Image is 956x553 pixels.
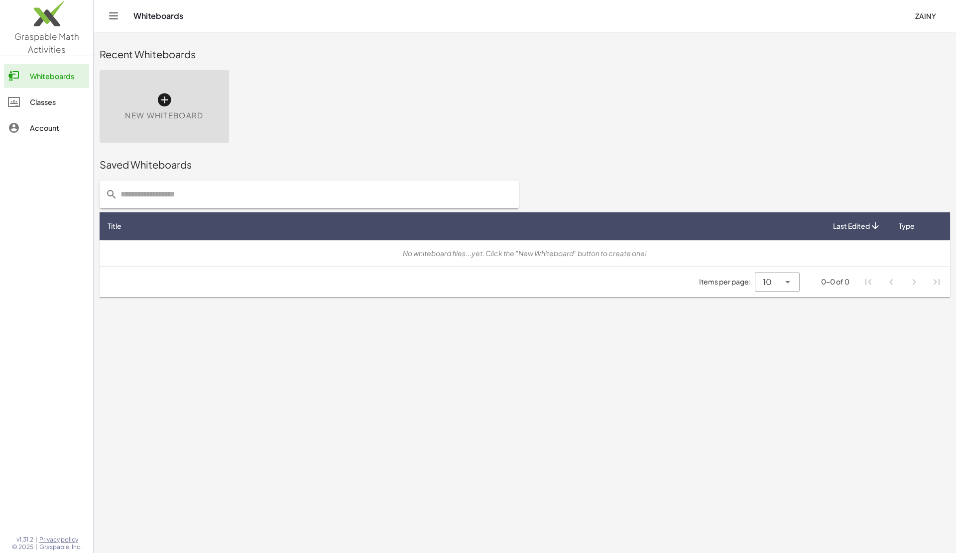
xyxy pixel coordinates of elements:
[821,276,849,287] div: 0-0 of 0
[106,8,121,24] button: Toggle navigation
[108,221,121,231] span: Title
[125,110,203,121] span: New Whiteboard
[35,536,37,544] span: |
[699,276,755,287] span: Items per page:
[907,7,944,25] button: ZAINY
[30,96,85,108] div: Classes
[899,221,915,231] span: Type
[100,158,950,172] div: Saved Whiteboards
[4,90,89,114] a: Classes
[108,248,942,259] div: No whiteboard files...yet. Click the "New Whiteboard" button to create one!
[915,11,936,20] span: ZAINY
[833,221,870,231] span: Last Edited
[30,122,85,134] div: Account
[14,31,79,55] span: Graspable Math Activities
[857,271,948,293] nav: Pagination Navigation
[39,543,82,551] span: Graspable, Inc.
[100,47,950,61] div: Recent Whiteboards
[35,543,37,551] span: |
[4,64,89,88] a: Whiteboards
[4,116,89,140] a: Account
[30,70,85,82] div: Whiteboards
[106,188,118,200] i: prepended action
[39,536,82,544] a: Privacy policy
[12,543,33,551] span: © 2025
[16,536,33,544] span: v1.31.2
[763,276,772,288] span: 10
